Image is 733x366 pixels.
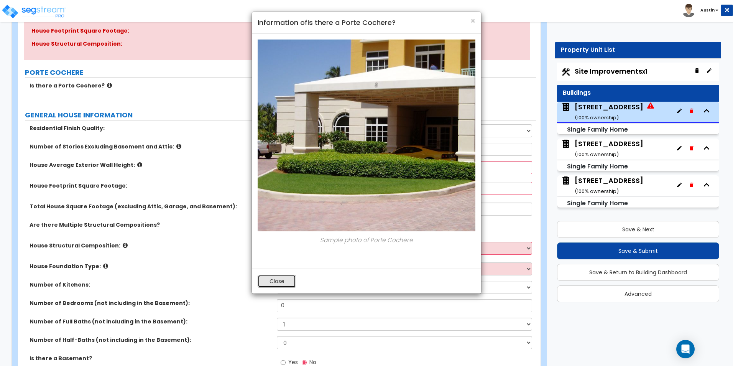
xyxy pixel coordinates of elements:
button: Close [258,275,296,288]
span: × [470,15,475,26]
em: Sample photo of Porte Cochere [320,236,413,244]
button: Close [470,17,475,25]
h4: Information of Is there a Porte Cochere? [258,18,475,28]
div: Open Intercom Messenger [676,340,695,358]
img: porte-cochere1.jpg [258,40,513,231]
